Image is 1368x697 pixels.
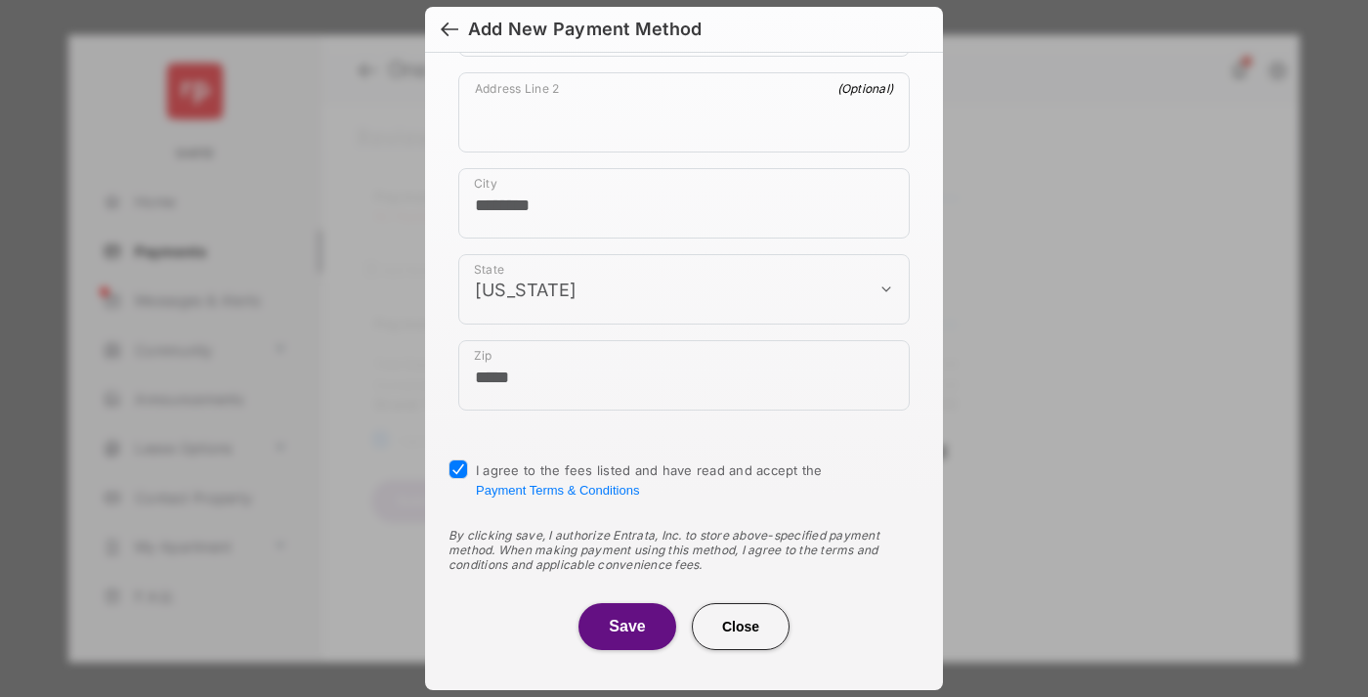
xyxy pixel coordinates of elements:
div: payment_method_screening[postal_addresses][administrativeArea] [458,254,910,325]
span: I agree to the fees listed and have read and accept the [476,462,823,498]
div: payment_method_screening[postal_addresses][addressLine2] [458,72,910,152]
div: payment_method_screening[postal_addresses][locality] [458,168,910,239]
button: I agree to the fees listed and have read and accept the [476,483,639,498]
button: Save [578,603,676,650]
div: payment_method_screening[postal_addresses][postalCode] [458,340,910,411]
div: Add New Payment Method [468,19,702,40]
div: By clicking save, I authorize Entrata, Inc. to store above-specified payment method. When making ... [449,528,919,572]
button: Close [692,603,790,650]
